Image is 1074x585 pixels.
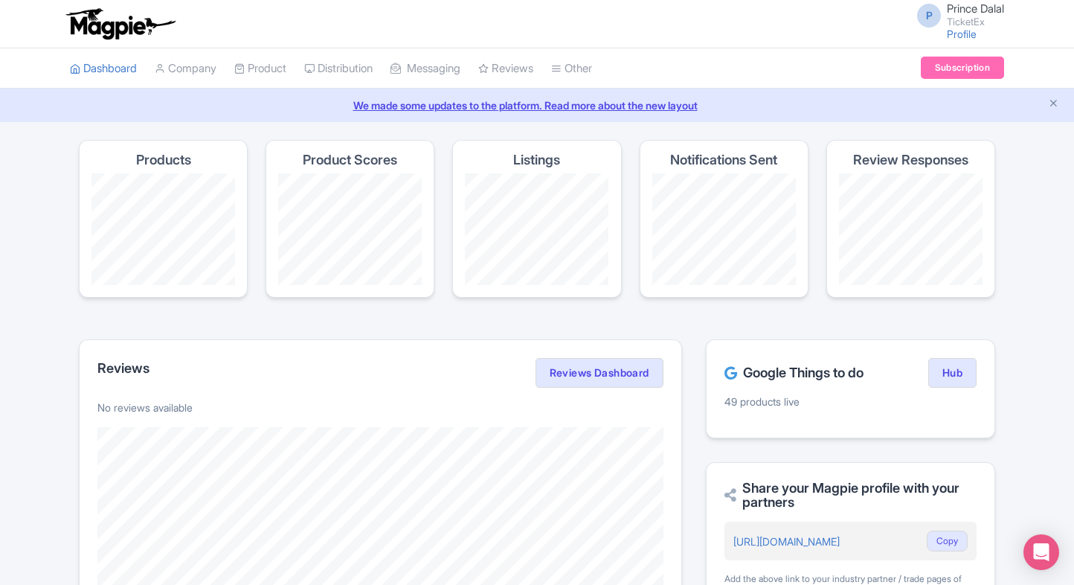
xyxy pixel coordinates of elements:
span: Prince Dalal [947,1,1004,16]
p: No reviews available [97,400,663,415]
a: Profile [947,28,977,40]
a: Dashboard [70,48,137,89]
a: [URL][DOMAIN_NAME] [733,535,840,548]
h2: Google Things to do [724,365,864,380]
a: We made some updates to the platform. Read more about the new layout [9,97,1065,113]
h4: Products [136,153,191,167]
div: Open Intercom Messenger [1023,534,1059,570]
a: P Prince Dalal TicketEx [908,3,1004,27]
a: Reviews Dashboard [536,358,663,388]
h2: Share your Magpie profile with your partners [724,481,977,511]
a: Subscription [921,57,1004,79]
a: Reviews [478,48,533,89]
button: Copy [927,531,968,552]
a: Product [234,48,286,89]
h4: Review Responses [853,153,968,167]
button: Close announcement [1048,96,1059,113]
a: Hub [928,358,977,388]
small: TicketEx [947,17,1004,27]
a: Other [551,48,592,89]
a: Distribution [304,48,373,89]
h4: Listings [513,153,560,167]
h4: Product Scores [303,153,397,167]
p: 49 products live [724,394,977,409]
h4: Notifications Sent [670,153,777,167]
a: Messaging [390,48,460,89]
img: logo-ab69f6fb50320c5b225c76a69d11143b.png [62,7,178,40]
span: P [917,4,941,28]
h2: Reviews [97,361,149,376]
a: Company [155,48,216,89]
